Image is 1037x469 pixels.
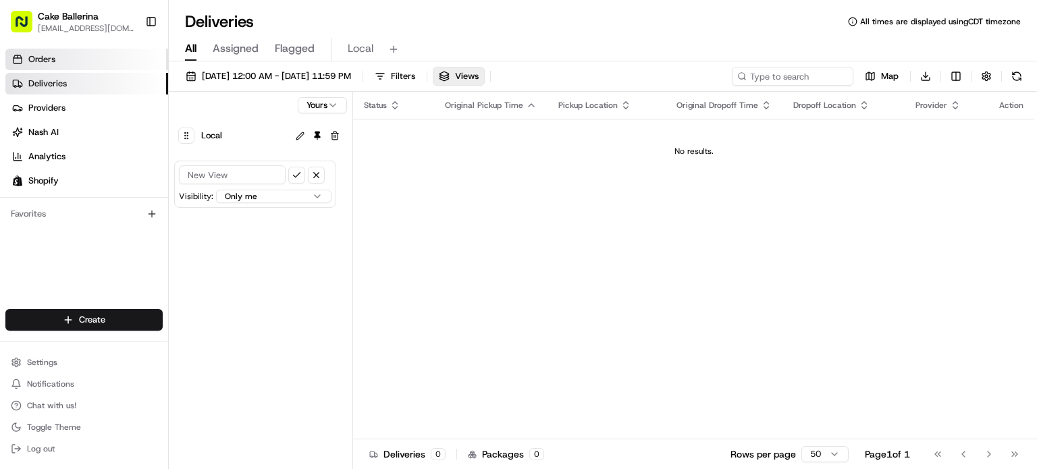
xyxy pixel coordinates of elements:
a: Nash AI [5,121,168,143]
div: Deliveries [369,447,446,461]
a: Shopify [5,170,168,192]
a: Deliveries [5,73,168,94]
span: Nash AI [28,126,59,138]
span: Map [881,70,899,82]
img: Shopify logo [12,175,23,186]
img: Nash [14,13,41,40]
div: 0 [431,448,446,460]
a: Providers [5,97,168,119]
p: Welcome 👋 [14,53,246,75]
span: Chat with us! [27,400,76,411]
div: Packages [468,447,544,461]
span: Local [201,126,222,145]
span: Knowledge Base [27,301,103,314]
div: Action [999,100,1023,111]
button: Views [433,67,485,86]
span: Assigned [213,40,259,57]
a: Orders [5,49,168,70]
span: [DATE] [119,245,147,256]
div: Start new chat [61,128,221,142]
div: Page 1 of 1 [865,447,910,461]
div: 📗 [14,302,24,313]
span: All times are displayed using CDT timezone [860,16,1021,27]
span: Views [455,70,479,82]
span: Dropoff Location [793,100,856,111]
button: Cake Ballerina [38,9,99,23]
span: Pickup Location [558,100,618,111]
span: Provider [915,100,947,111]
h1: Deliveries [185,11,254,32]
span: Status [364,100,387,111]
div: 0 [529,448,544,460]
input: Clear [35,86,223,101]
input: Type to search [732,67,853,86]
button: Settings [5,353,163,372]
span: Providers [28,102,65,114]
button: Only me [216,190,331,203]
input: New View [179,165,286,184]
button: Refresh [1007,67,1026,86]
span: Toggle Theme [27,422,81,433]
span: Filters [391,70,415,82]
button: Log out [5,439,163,458]
div: 💻 [114,302,125,313]
button: Notifications [5,375,163,393]
span: • [112,209,117,219]
span: Original Dropoff Time [676,100,758,111]
div: Favorites [5,203,163,225]
button: Toggle Theme [5,418,163,437]
span: Shopify [28,175,59,187]
span: Orders [28,53,55,65]
span: Original Pickup Time [445,100,523,111]
div: We're available if you need us! [61,142,186,153]
button: Start new chat [230,132,246,148]
img: Jessica Spence [14,196,35,217]
span: Pylon [134,334,163,344]
button: [EMAIL_ADDRESS][DOMAIN_NAME] [38,23,134,34]
p: Rows per page [730,447,796,461]
a: 📗Knowledge Base [8,296,109,320]
a: 💻API Documentation [109,296,222,320]
span: All [185,40,196,57]
span: [PERSON_NAME] [42,245,109,256]
button: See all [209,172,246,188]
div: No results. [358,146,1029,157]
button: Chat with us! [5,396,163,415]
img: 1736555255976-a54dd68f-1ca7-489b-9aae-adbdc363a1c4 [27,246,38,256]
div: Past conversations [14,175,90,186]
span: API Documentation [128,301,217,314]
span: Notifications [27,379,74,389]
a: Powered byPylon [95,333,163,344]
button: Create [5,309,163,331]
span: Local [348,40,373,57]
button: Cake Ballerina[EMAIL_ADDRESS][DOMAIN_NAME] [5,5,140,38]
a: Analytics [5,146,168,167]
button: Filters [369,67,421,86]
span: Log out [27,443,55,454]
img: Masood Aslam [14,232,35,254]
button: Map [859,67,905,86]
img: 8571987876998_91fb9ceb93ad5c398215_72.jpg [28,128,53,153]
span: Analytics [28,150,65,163]
span: • [112,245,117,256]
label: Visibility: [179,191,213,202]
span: Deliveries [28,78,67,90]
button: [DATE] 12:00 AM - [DATE] 11:59 PM [180,67,357,86]
span: [DATE] 12:00 AM - [DATE] 11:59 PM [202,70,351,82]
img: 1736555255976-a54dd68f-1ca7-489b-9aae-adbdc363a1c4 [14,128,38,153]
span: Settings [27,357,57,368]
span: Flagged [275,40,315,57]
span: Create [79,314,105,326]
span: [DATE] [119,209,147,219]
span: [PERSON_NAME] [42,209,109,219]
